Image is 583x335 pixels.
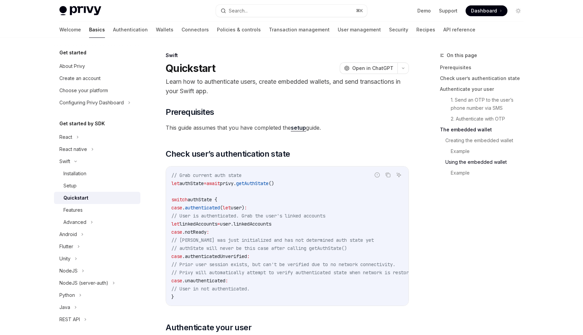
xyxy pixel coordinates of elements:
[513,5,524,16] button: Toggle dark mode
[59,6,101,16] img: light logo
[440,73,529,84] a: Check user’s authentication state
[185,229,206,235] span: notReady
[59,120,105,128] h5: Get started by SDK
[216,5,367,17] button: Search...⌘K
[59,279,108,287] div: NodeJS (server-auth)
[185,278,225,284] span: unauthenticated
[389,22,408,38] a: Security
[244,205,247,211] span: :
[171,245,347,251] span: // authState will never be this case after calling getAuthState()
[185,205,220,211] span: authenticated
[445,157,529,167] a: Using the embedded wallet
[225,278,228,284] span: :
[451,146,529,157] a: Example
[63,182,77,190] div: Setup
[59,303,70,311] div: Java
[63,218,86,226] div: Advanced
[171,221,179,227] span: let
[204,180,206,186] span: =
[63,170,86,178] div: Installation
[113,22,148,38] a: Authentication
[471,7,497,14] span: Dashboard
[171,286,250,292] span: // User in not authenticated.
[182,205,185,211] span: .
[291,124,306,131] a: setup
[171,205,182,211] span: case
[451,95,529,113] a: 1. Send an OTP to the user’s phone number via SMS
[54,72,140,84] a: Create an account
[166,62,216,74] h1: Quickstart
[220,180,236,186] span: privy.
[59,145,87,153] div: React native
[166,52,409,59] div: Swift
[223,205,231,211] span: let
[217,22,261,38] a: Policies & controls
[384,171,392,179] button: Copy the contents from the code block
[352,65,393,72] span: Open in ChatGPT
[179,221,217,227] span: linkedAccounts
[179,180,204,186] span: authState
[63,194,88,202] div: Quickstart
[171,269,417,276] span: // Privy will automatically attempt to verify authenticated state when network is restored.
[247,253,250,259] span: :
[182,229,185,235] span: .
[466,5,507,16] a: Dashboard
[451,167,529,178] a: Example
[156,22,173,38] a: Wallets
[166,107,214,118] span: Prerequisites
[59,62,85,70] div: About Privy
[217,221,220,227] span: =
[166,123,409,132] span: This guide assumes that you have completed the guide.
[166,77,409,96] p: Learn how to authenticate users, create embedded wallets, and send transactions in your Swift app.
[340,62,397,74] button: Open in ChatGPT
[269,180,274,186] span: ()
[229,7,248,15] div: Search...
[231,205,244,211] span: user)
[59,157,70,165] div: Swift
[59,255,71,263] div: Unity
[440,124,529,135] a: The embedded wallet
[54,192,140,204] a: Quickstart
[63,206,83,214] div: Features
[440,62,529,73] a: Prerequisites
[59,86,108,95] div: Choose your platform
[233,221,271,227] span: linkedAccounts
[439,7,457,14] a: Support
[188,197,217,203] span: authState {
[182,253,185,259] span: .
[171,237,374,243] span: // [PERSON_NAME] was just initialized and has not determined auth state yet
[59,22,81,38] a: Welcome
[185,253,247,259] span: authenticatedUnverified
[447,51,477,59] span: On this page
[171,278,182,284] span: case
[171,261,395,267] span: // Prior user session exists, but can't be verified due to no network connectivity.
[59,49,86,57] h5: Get started
[59,99,124,107] div: Configuring Privy Dashboard
[59,315,80,324] div: REST API
[206,229,209,235] span: :
[54,180,140,192] a: Setup
[182,278,185,284] span: .
[171,197,188,203] span: switch
[338,22,381,38] a: User management
[269,22,330,38] a: Transaction management
[451,113,529,124] a: 2. Authenticate with OTP
[171,180,179,186] span: let
[54,60,140,72] a: About Privy
[59,133,72,141] div: React
[59,74,101,82] div: Create an account
[54,204,140,216] a: Features
[440,84,529,95] a: Authenticate your user
[171,229,182,235] span: case
[373,171,382,179] button: Report incorrect code
[59,242,73,251] div: Flutter
[59,267,78,275] div: NodeJS
[54,167,140,180] a: Installation
[89,22,105,38] a: Basics
[220,205,223,211] span: (
[171,253,182,259] span: case
[220,221,233,227] span: user.
[443,22,475,38] a: API reference
[54,84,140,97] a: Choose your platform
[416,22,435,38] a: Recipes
